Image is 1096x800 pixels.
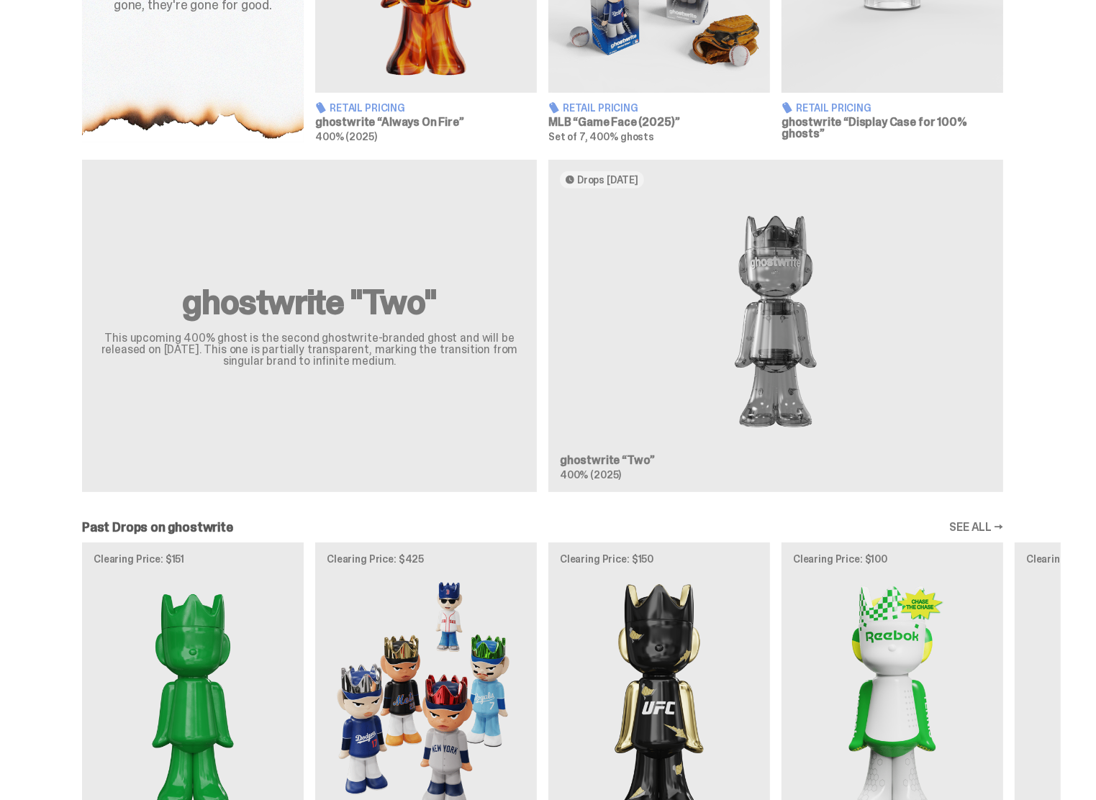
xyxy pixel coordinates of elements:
[560,455,992,466] h3: ghostwrite “Two”
[560,554,758,564] p: Clearing Price: $150
[563,103,638,113] span: Retail Pricing
[949,522,1003,533] a: SEE ALL →
[560,468,621,481] span: 400% (2025)
[99,332,520,367] p: This upcoming 400% ghost is the second ghostwrite-branded ghost and will be released on [DATE]. T...
[99,285,520,319] h2: ghostwrite "Two"
[577,174,638,186] span: Drops [DATE]
[82,521,233,534] h2: Past Drops on ghostwrite
[560,200,992,443] img: Two
[793,554,992,564] p: Clearing Price: $100
[782,117,1003,140] h3: ghostwrite “Display Case for 100% ghosts”
[548,117,770,128] h3: MLB “Game Face (2025)”
[327,554,525,564] p: Clearing Price: $425
[315,130,376,143] span: 400% (2025)
[548,130,654,143] span: Set of 7, 400% ghosts
[796,103,871,113] span: Retail Pricing
[330,103,405,113] span: Retail Pricing
[315,117,537,128] h3: ghostwrite “Always On Fire”
[94,554,292,564] p: Clearing Price: $151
